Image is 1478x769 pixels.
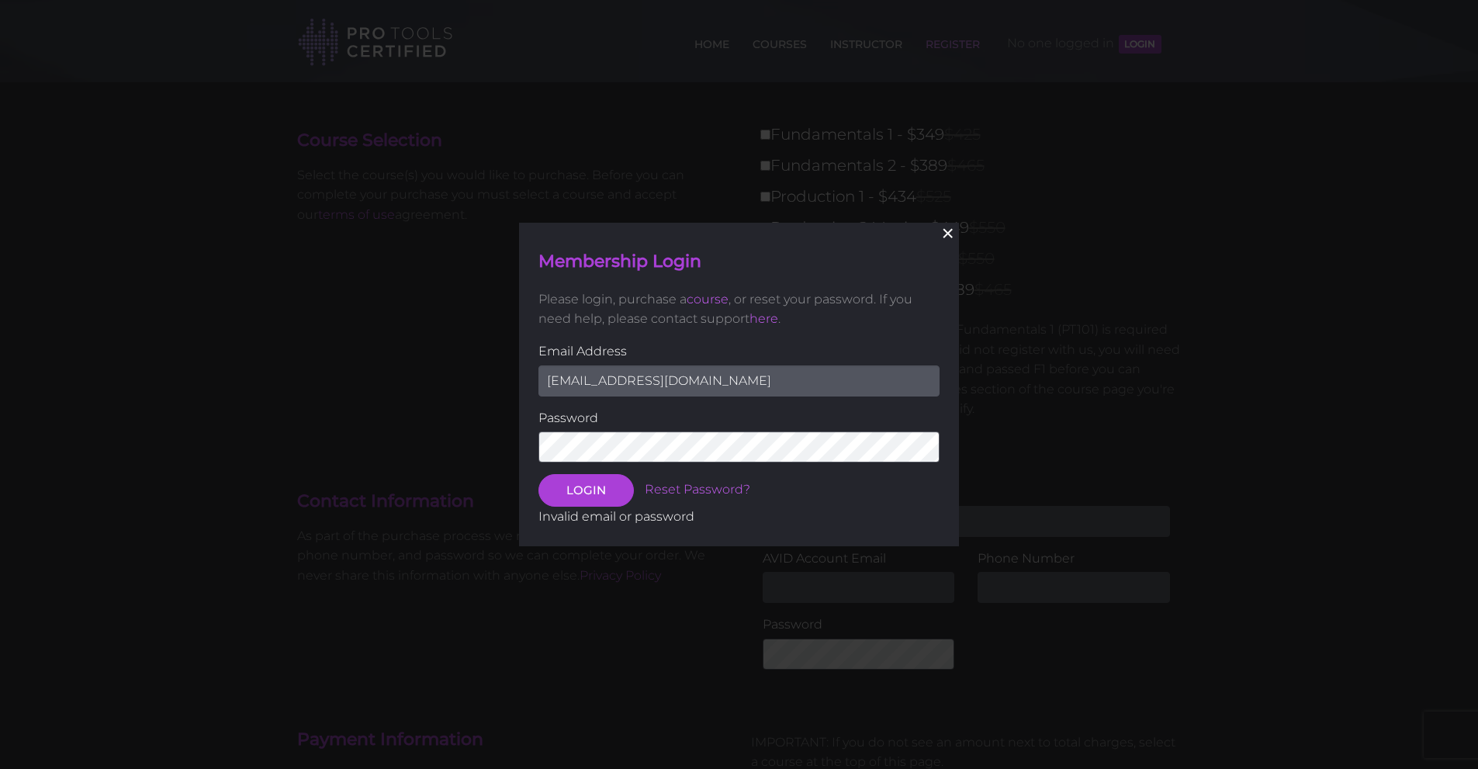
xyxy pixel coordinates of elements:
h4: Membership Login [538,250,940,274]
a: Reset Password? [645,482,750,497]
a: here [749,312,778,327]
label: Email Address [538,341,940,362]
p: Please login, purchase a , or reset your password. If you need help, please contact support . [538,289,940,329]
label: Password [538,408,940,428]
button: × [931,216,965,251]
a: course [687,292,729,307]
button: LOGIN [538,474,634,507]
div: Invalid email or password [538,507,940,527]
